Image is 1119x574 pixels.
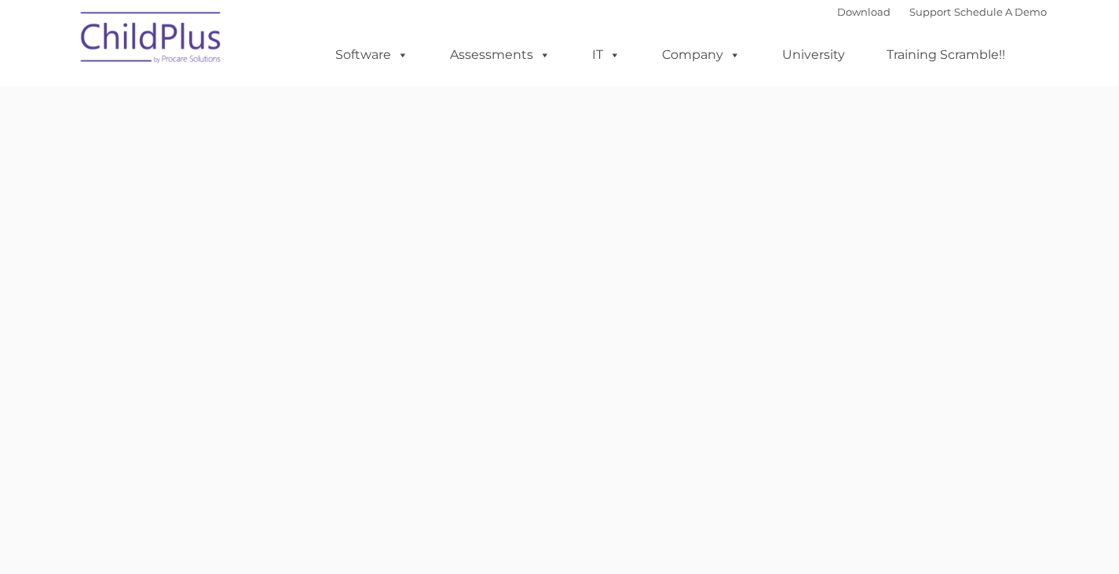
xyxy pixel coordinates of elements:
a: Schedule A Demo [954,5,1047,18]
a: Assessments [434,39,566,71]
a: Support [909,5,951,18]
a: Download [837,5,890,18]
font: | [837,5,1047,18]
a: Training Scramble!! [871,39,1021,71]
a: IT [576,39,636,71]
a: Company [646,39,756,71]
img: ChildPlus by Procare Solutions [73,1,230,79]
a: Software [320,39,424,71]
a: University [766,39,861,71]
